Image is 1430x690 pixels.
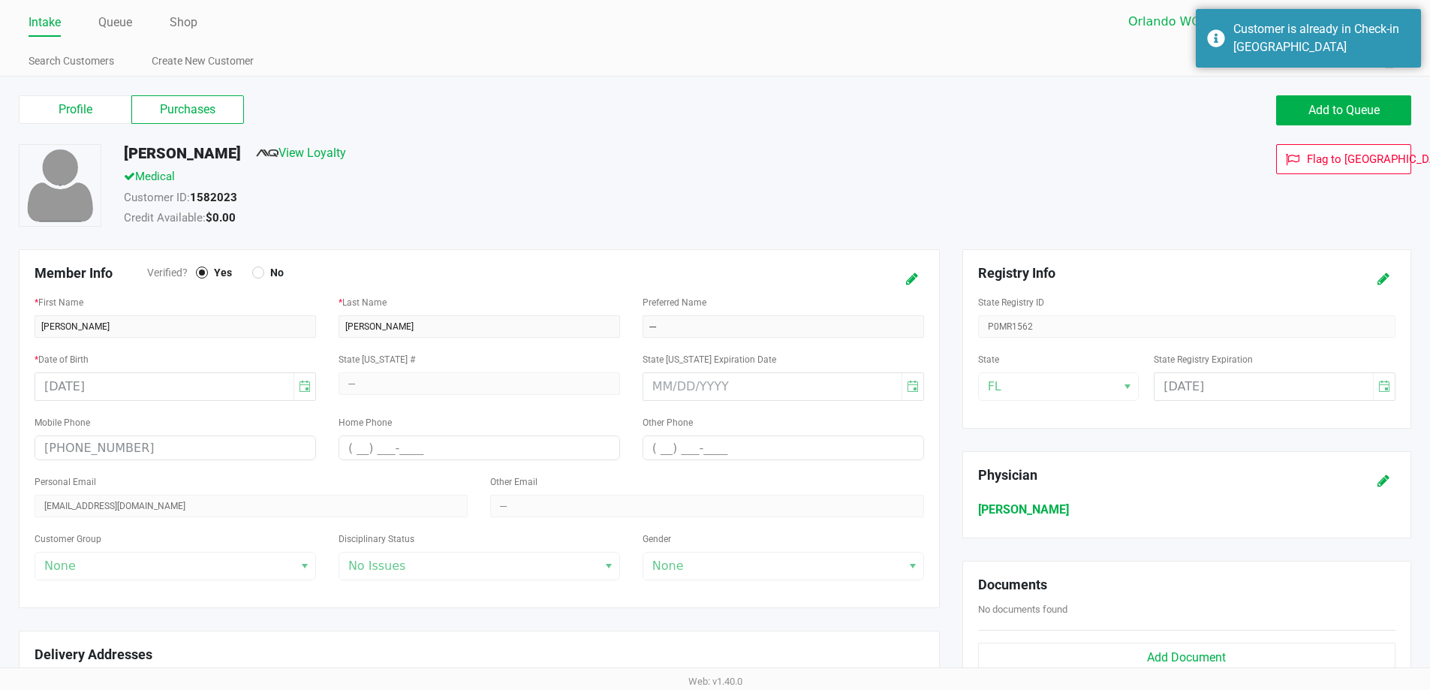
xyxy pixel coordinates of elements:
[152,52,254,71] a: Create New Customer
[29,12,61,33] a: Intake
[98,12,132,33] a: Queue
[113,189,986,210] div: Customer ID:
[19,95,131,124] label: Profile
[490,475,537,489] label: Other Email
[264,266,284,279] span: No
[339,532,414,546] label: Disciplinary Status
[978,604,1067,615] span: No documents found
[978,353,999,366] label: State
[35,296,83,309] label: First Name
[978,296,1044,309] label: State Registry ID
[124,144,241,162] h5: [PERSON_NAME]
[113,168,986,189] div: Medical
[29,52,114,71] a: Search Customers
[35,353,89,366] label: Date of Birth
[1284,8,1305,35] button: Select
[643,353,776,366] label: State [US_STATE] Expiration Date
[339,416,392,429] label: Home Phone
[1154,353,1253,366] label: State Registry Expiration
[131,95,244,124] label: Purchases
[1233,20,1410,56] div: Customer is already in Check-in Queue
[208,266,232,279] span: Yes
[643,296,706,309] label: Preferred Name
[35,532,101,546] label: Customer Group
[978,265,1323,282] h5: Registry Info
[643,416,693,429] label: Other Phone
[978,577,1395,593] h5: Documents
[35,475,96,489] label: Personal Email
[688,676,742,687] span: Web: v1.40.0
[256,146,346,160] a: View Loyalty
[1147,650,1226,664] span: Add Document
[147,265,196,281] span: Verified?
[1128,13,1275,31] span: Orlando WC
[35,265,147,282] h5: Member Info
[170,12,197,33] a: Shop
[978,502,1395,517] h6: [PERSON_NAME]
[35,416,90,429] label: Mobile Phone
[1308,103,1380,117] span: Add to Queue
[206,211,236,224] strong: $0.00
[643,532,671,546] label: Gender
[190,191,237,204] strong: 1582023
[339,353,415,366] label: State [US_STATE] #
[113,209,986,231] div: Credit Available:
[978,643,1395,673] button: Add Document
[1276,95,1411,125] button: Add to Queue
[1276,144,1411,174] button: Flag to [GEOGRAPHIC_DATA]
[339,296,387,309] label: Last Name
[35,646,924,663] h5: Delivery Addresses
[978,467,1323,484] h5: Physician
